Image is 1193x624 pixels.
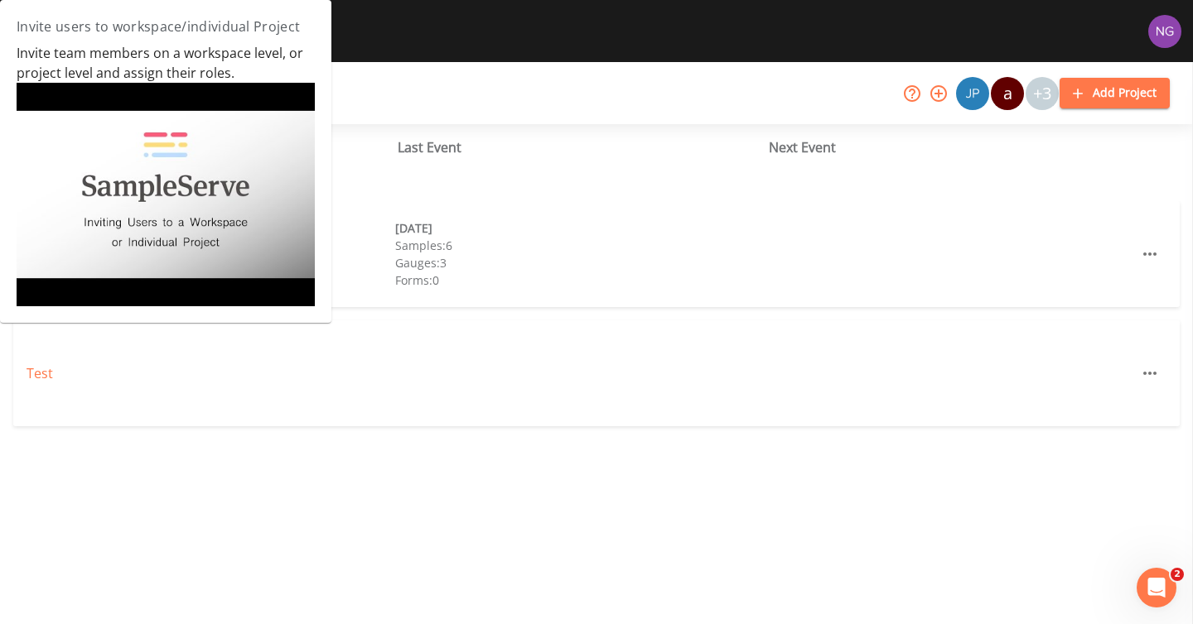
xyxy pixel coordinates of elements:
div: Invite team members on a workspace level, or project level and assign their roles. [17,43,315,83]
img: hqdefault.jpg [17,83,315,306]
div: [DATE] [395,219,764,237]
h4: Invite users to workspace/individual Project [17,17,315,36]
iframe: Intercom live chat [1137,568,1176,607]
div: a [991,77,1024,110]
span: 2 [1171,568,1184,581]
button: Add Project [1060,78,1170,108]
div: +3 [1026,77,1059,110]
div: Next Event [769,137,1140,157]
a: Test [27,364,53,382]
img: 41241ef155101aa6d92a04480b0d0000 [956,77,989,110]
img: 94dc2cb2c5fee600247158bc55a4e370 [1148,15,1181,48]
div: Last Event [398,137,769,157]
div: Joshua gere Paul [955,77,990,110]
div: akowara@umich.edu [990,77,1025,110]
div: Samples: 6 [395,237,764,254]
div: Gauges: 3 [395,254,764,271]
div: Forms: 0 [395,271,764,289]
